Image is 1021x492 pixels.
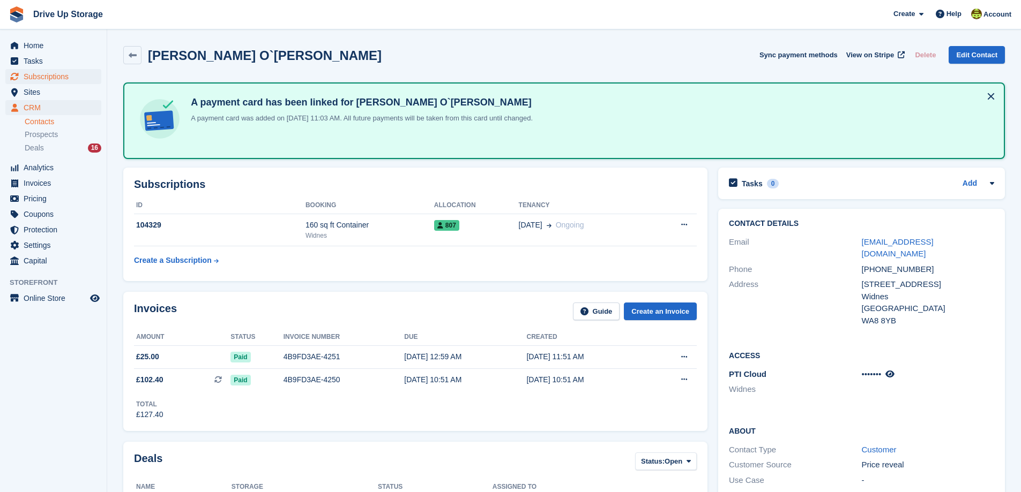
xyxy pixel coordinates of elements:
[862,237,934,259] a: [EMAIL_ADDRESS][DOMAIN_NAME]
[949,46,1005,64] a: Edit Contact
[729,219,994,228] h2: Contact Details
[846,50,894,60] span: View on Stripe
[519,197,651,214] th: Tenancy
[729,236,861,260] div: Email
[10,277,107,288] span: Storefront
[5,207,101,222] a: menu
[5,160,101,175] a: menu
[134,255,212,266] div: Create a Subscription
[862,369,882,379] span: •••••••
[305,197,434,214] th: Booking
[136,399,163,409] div: Total
[404,351,526,362] div: [DATE] 12:59 AM
[134,452,162,472] h2: Deals
[136,351,159,362] span: £25.00
[862,278,994,291] div: [STREET_ADDRESS]
[134,178,697,191] h2: Subscriptions
[134,302,177,320] h2: Invoices
[187,113,533,124] p: A payment card was added on [DATE] 11:03 AM. All future payments will be taken from this card unt...
[862,445,897,454] a: Customer
[24,38,88,53] span: Home
[5,238,101,253] a: menu
[136,409,163,420] div: £127.40
[24,176,88,191] span: Invoices
[526,329,649,346] th: Created
[25,117,101,127] a: Contacts
[5,100,101,115] a: menu
[24,191,88,206] span: Pricing
[862,263,994,276] div: [PHONE_NUMBER]
[88,292,101,305] a: Preview store
[526,374,649,385] div: [DATE] 10:51 AM
[947,9,962,19] span: Help
[767,179,779,188] div: 0
[134,251,219,270] a: Create a Subscription
[519,219,542,231] span: [DATE]
[284,374,405,385] div: 4B9FD3AE-4250
[729,278,861,327] div: Address
[971,9,982,19] img: Lindsay Dawes
[729,474,861,487] div: Use Case
[404,329,526,346] th: Due
[641,456,665,467] span: Status:
[24,160,88,175] span: Analytics
[434,220,459,231] span: 807
[29,5,107,23] a: Drive Up Storage
[24,238,88,253] span: Settings
[134,197,305,214] th: ID
[624,302,697,320] a: Create an Invoice
[963,178,977,190] a: Add
[134,329,230,346] th: Amount
[230,375,250,385] span: Paid
[25,130,58,140] span: Prospects
[729,263,861,276] div: Phone
[187,96,533,109] h4: A payment card has been linked for [PERSON_NAME] O`[PERSON_NAME]
[573,302,620,320] a: Guide
[24,222,88,237] span: Protection
[305,219,434,231] div: 160 sq ft Container
[25,129,101,140] a: Prospects
[759,46,838,64] button: Sync payment methods
[5,176,101,191] a: menu
[729,350,994,360] h2: Access
[893,9,915,19] span: Create
[5,191,101,206] a: menu
[5,291,101,306] a: menu
[862,302,994,315] div: [GEOGRAPHIC_DATA]
[5,85,101,100] a: menu
[25,143,44,153] span: Deals
[665,456,682,467] span: Open
[24,69,88,84] span: Subscriptions
[983,9,1011,20] span: Account
[742,179,763,188] h2: Tasks
[729,459,861,471] div: Customer Source
[5,69,101,84] a: menu
[404,374,526,385] div: [DATE] 10:51 AM
[862,291,994,303] div: Widnes
[134,219,305,231] div: 104329
[729,369,766,379] span: PTI Cloud
[5,38,101,53] a: menu
[862,315,994,327] div: WA8 8YB
[911,46,940,64] button: Delete
[88,143,101,153] div: 16
[25,142,101,154] a: Deals 16
[862,459,994,471] div: Price reveal
[5,54,101,69] a: menu
[729,444,861,456] div: Contact Type
[9,6,25,22] img: stora-icon-8386f47178a22dfd0bd8f6a31ec36ba5ce8667c1dd55bd0f319d3a0aa187defe.svg
[635,452,697,470] button: Status: Open
[556,221,584,229] span: Ongoing
[5,253,101,268] a: menu
[729,425,994,436] h2: About
[24,207,88,222] span: Coupons
[305,231,434,240] div: Widnes
[862,474,994,487] div: -
[230,352,250,362] span: Paid
[137,96,182,141] img: card-linked-ebf98d0992dc2aeb22e95c0e3c79077019eb2392cfd83c6a337811c24bc77127.svg
[284,329,405,346] th: Invoice number
[24,54,88,69] span: Tasks
[24,291,88,306] span: Online Store
[284,351,405,362] div: 4B9FD3AE-4251
[842,46,907,64] a: View on Stripe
